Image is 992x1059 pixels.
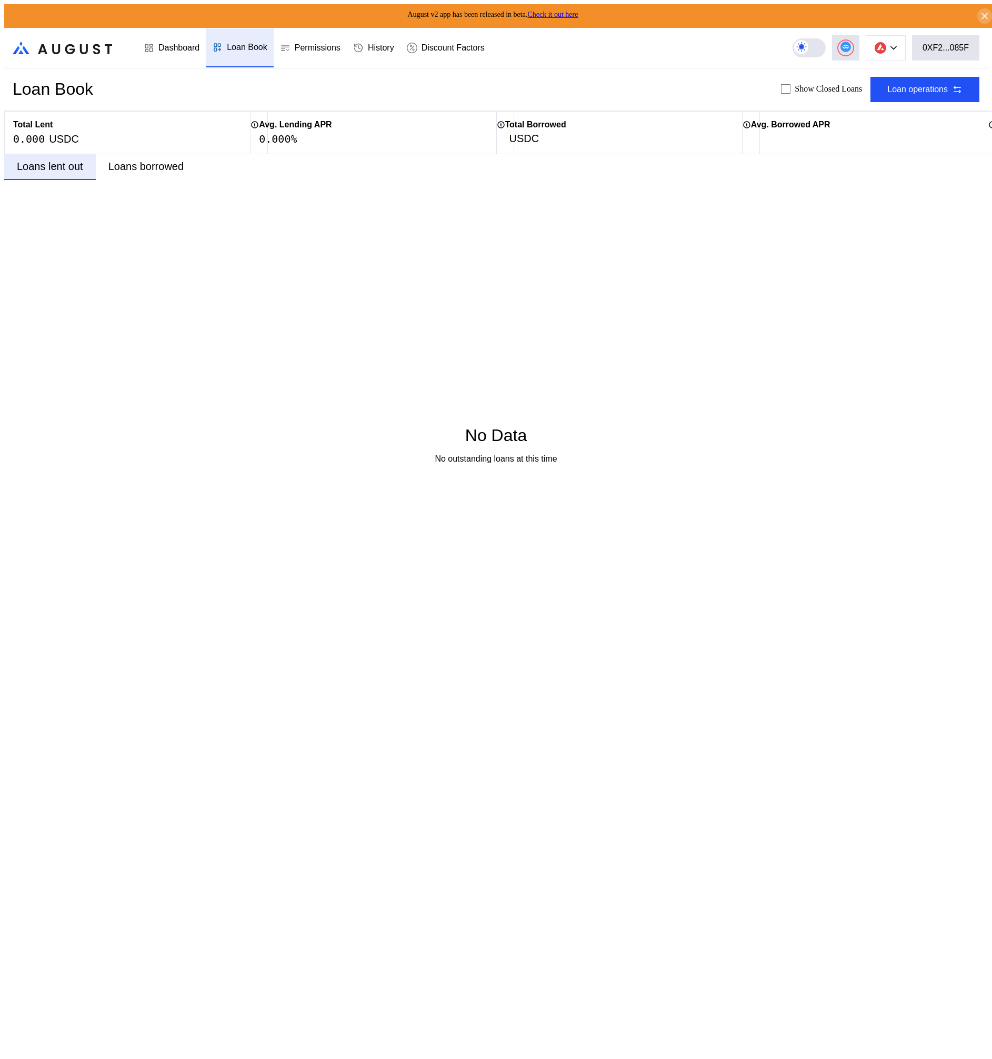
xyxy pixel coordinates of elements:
h2: Total Lent [13,120,53,129]
div: 0XF2...085F [923,43,969,53]
a: History [347,28,400,67]
div: Loan Book [227,43,267,52]
div: USDC [509,133,539,145]
div: Loans lent out [17,161,83,173]
a: Permissions [274,28,347,67]
h2: Avg. Lending APR [259,120,332,129]
div: 0.000 [13,133,45,145]
div: Discount Factors [422,43,485,53]
h2: Total Borrowed [505,120,566,129]
div: 0.000% [259,133,297,145]
div: No Data [465,426,527,445]
button: 0XF2...085F [912,35,979,61]
span: August v2 app has been released in beta. [408,11,578,18]
a: Dashboard [137,28,206,67]
button: Loan operations [870,77,979,102]
a: Loan Book [206,28,274,67]
div: Loan operations [887,85,948,94]
div: Dashboard [158,43,199,53]
a: Check it out here [527,11,578,18]
label: Show Closed Loans [795,84,862,94]
a: Discount Factors [400,28,491,67]
h2: Avg. Borrowed APR [751,120,830,129]
div: Loans borrowed [108,161,184,173]
img: chain logo [875,42,886,54]
div: USDC [49,133,79,145]
div: Loan Book [13,78,93,101]
div: No outstanding loans at this time [435,454,557,464]
div: Permissions [295,43,340,53]
div: History [368,43,394,53]
button: chain logo [866,35,906,61]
